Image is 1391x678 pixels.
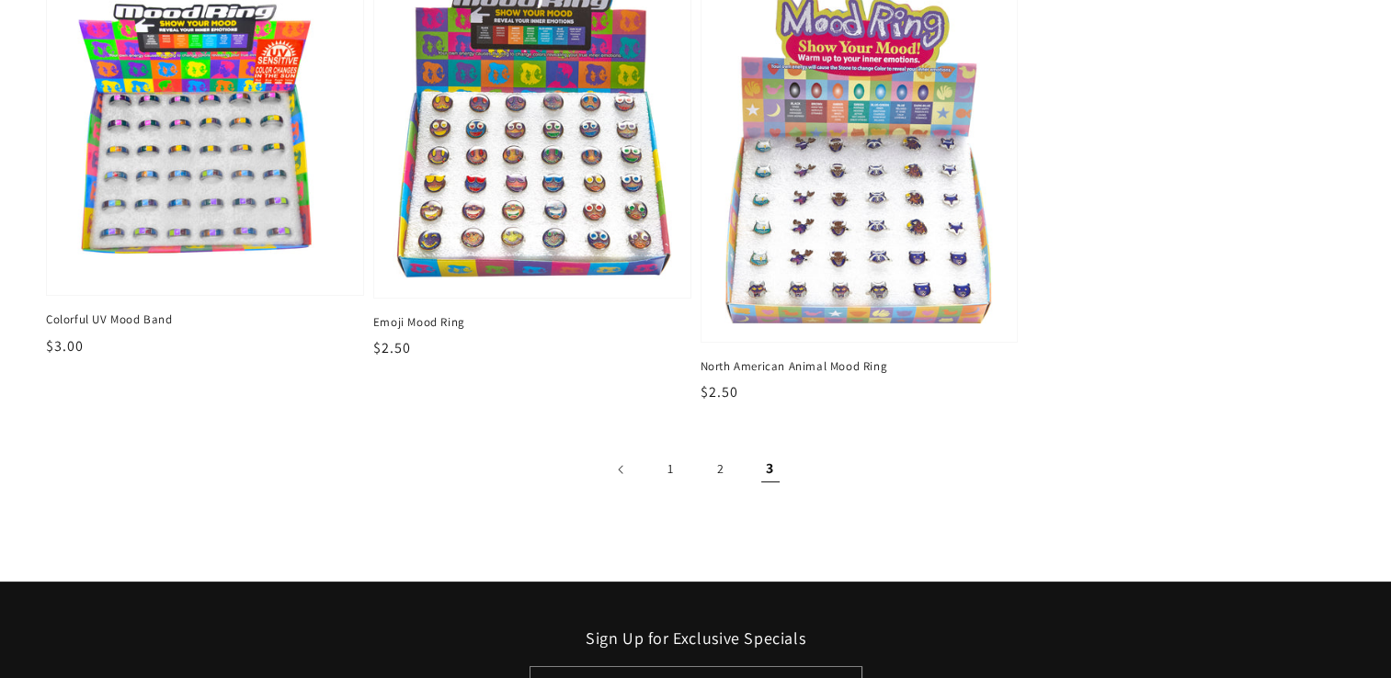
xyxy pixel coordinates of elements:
[601,449,642,490] a: Previous page
[46,311,364,328] span: Colorful UV Mood Band
[46,449,1345,490] nav: Pagination
[46,336,84,356] span: $3.00
[373,314,691,331] span: Emoji Mood Ring
[651,449,691,490] a: Page 1
[373,338,411,357] span: $2.50
[701,382,738,401] span: $2.50
[46,627,1345,649] h2: Sign Up for Exclusive Specials
[750,449,791,490] span: Page 3
[701,449,741,490] a: Page 2
[701,358,1019,375] span: North American Animal Mood Ring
